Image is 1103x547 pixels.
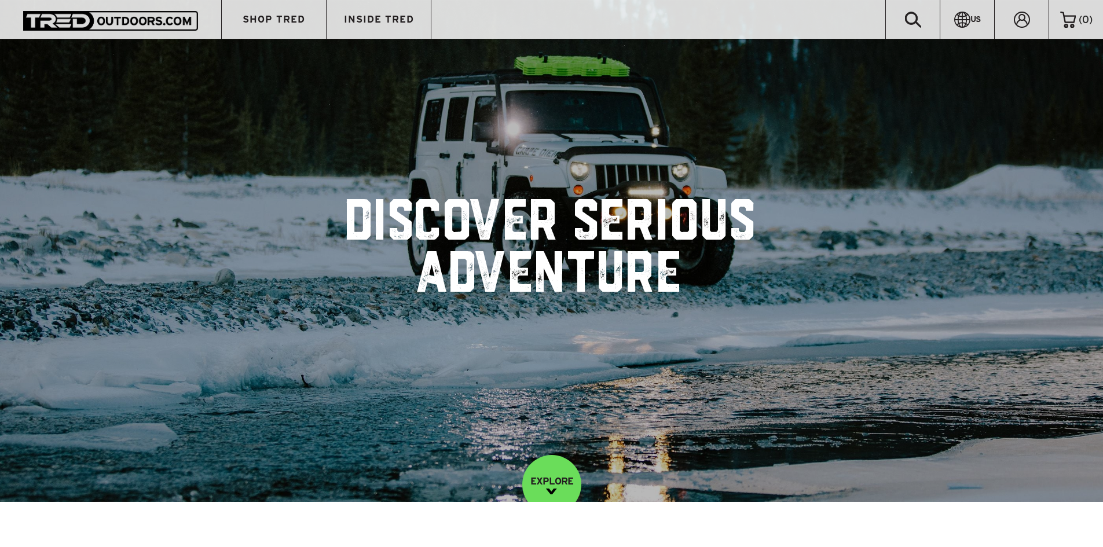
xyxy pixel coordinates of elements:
[1079,14,1093,25] span: ( )
[1082,14,1089,25] span: 0
[546,489,557,494] img: down-image
[522,455,581,514] a: EXPLORE
[1060,12,1076,28] img: cart-icon
[23,11,198,30] img: TRED Outdoors America
[233,199,870,303] h1: DISCOVER SERIOUS ADVENTURE
[243,14,305,24] span: SHOP TRED
[344,14,414,24] span: INSIDE TRED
